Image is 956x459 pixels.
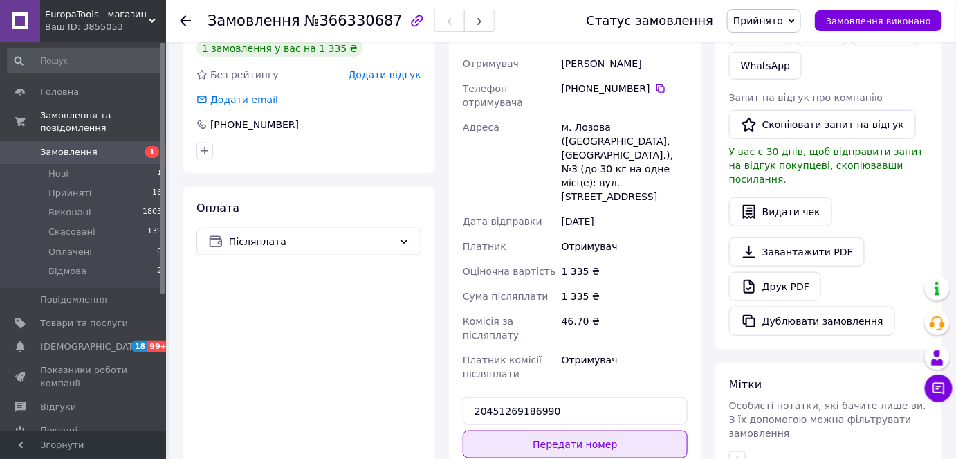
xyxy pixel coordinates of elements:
[925,375,953,402] button: Чат з покупцем
[40,424,77,437] span: Покупці
[559,259,690,284] div: 1 335 ₴
[729,307,895,336] button: Дублювати замовлення
[180,14,191,28] div: Повернутися назад
[157,246,162,258] span: 0
[463,122,499,133] span: Адреса
[209,118,300,132] div: [PHONE_NUMBER]
[349,69,421,80] span: Додати відгук
[729,52,802,80] a: WhatsApp
[48,168,68,180] span: Нові
[463,83,523,108] span: Телефон отримувача
[729,237,865,267] a: Завантажити PDF
[157,168,162,180] span: 1
[40,364,128,389] span: Показники роботи компанії
[587,14,714,28] div: Статус замовлення
[559,51,690,76] div: [PERSON_NAME]
[45,21,166,33] div: Ваш ID: 3855053
[48,226,95,238] span: Скасовані
[463,241,506,252] span: Платник
[209,93,279,107] div: Додати email
[559,234,690,259] div: Отримувач
[463,58,519,69] span: Отримувач
[196,201,239,215] span: Оплата
[40,341,143,353] span: [DEMOGRAPHIC_DATA]
[152,187,162,199] span: 16
[729,400,926,439] span: Особисті нотатки, які бачите лише ви. З їх допомогою можна фільтрувати замовлення
[733,15,783,26] span: Прийнято
[208,12,300,29] span: Замовлення
[729,146,923,185] span: У вас є 30 днів, щоб відправити запит на відгук покупцеві, скопіювавши посилання.
[729,110,916,139] button: Скопіювати запит на відгук
[559,209,690,234] div: [DATE]
[45,8,149,21] span: EuropaTools - магазин
[7,48,163,73] input: Пошук
[559,348,690,386] div: Отримувач
[210,69,279,80] span: Без рейтингу
[559,115,690,209] div: м. Лозова ([GEOGRAPHIC_DATA], [GEOGRAPHIC_DATA].), №3 (до 30 кг на одне місце): вул. [STREET_ADDR...
[40,109,166,134] span: Замовлення та повідомлення
[40,86,79,98] span: Головна
[48,246,92,258] span: Оплачені
[157,265,162,278] span: 2
[48,265,86,278] span: Відмова
[147,341,170,352] span: 99+
[40,294,107,306] span: Повідомлення
[729,92,883,103] span: Запит на відгук про компанію
[463,291,549,302] span: Сума післяплати
[145,146,159,158] span: 1
[147,226,162,238] span: 139
[48,187,91,199] span: Прийняті
[196,40,363,57] div: 1 замовлення у вас на 1 335 ₴
[562,82,688,96] div: [PHONE_NUMBER]
[559,284,690,309] div: 1 335 ₴
[195,93,279,107] div: Додати email
[729,272,821,301] a: Друк PDF
[463,431,688,458] button: Передати номер
[815,10,942,31] button: Замовлення виконано
[40,401,76,413] span: Відгуки
[143,206,162,219] span: 1803
[40,317,128,330] span: Товари та послуги
[463,354,542,379] span: Платник комісії післяплати
[229,234,393,249] span: Післяплата
[463,397,688,425] input: Номер експрес-накладної
[131,341,147,352] span: 18
[463,216,542,227] span: Дата відправки
[40,146,98,159] span: Замовлення
[463,316,519,341] span: Комісія за післяплату
[559,309,690,348] div: 46.70 ₴
[826,16,931,26] span: Замовлення виконано
[729,197,832,226] button: Видати чек
[48,206,91,219] span: Виконані
[729,378,762,391] span: Мітки
[304,12,403,29] span: №366330687
[463,266,555,277] span: Оціночна вартість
